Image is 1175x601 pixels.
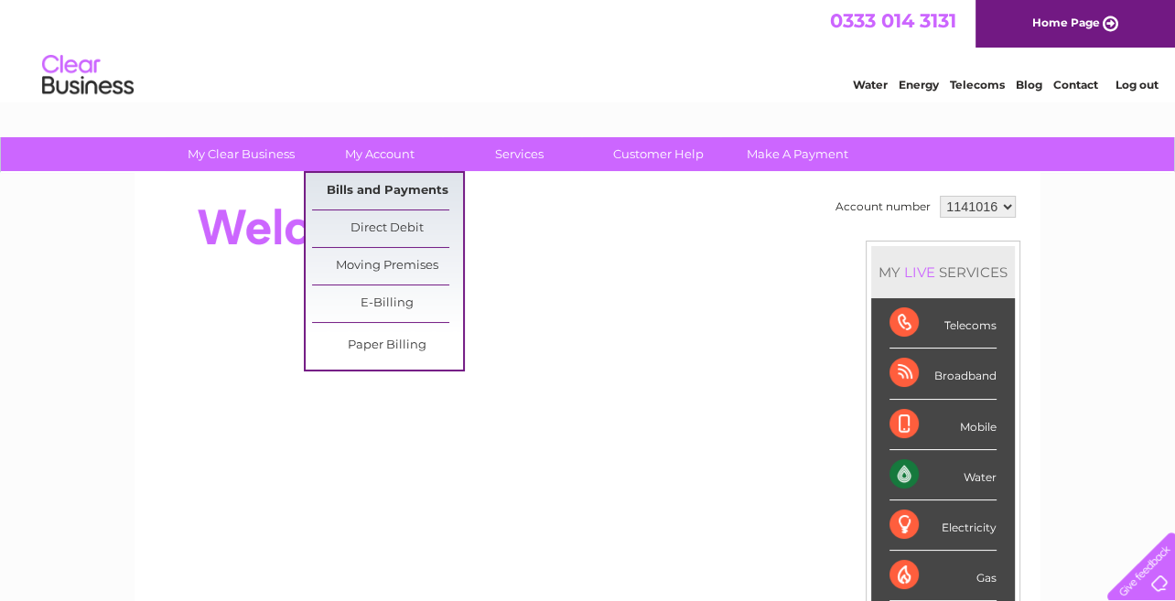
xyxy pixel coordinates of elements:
a: Blog [1016,78,1042,91]
img: logo.png [41,48,135,103]
div: Broadband [889,349,997,399]
a: E-Billing [312,285,463,322]
a: 0333 014 3131 [830,9,956,32]
div: Gas [889,551,997,601]
div: Water [889,450,997,500]
div: Telecoms [889,298,997,349]
a: Services [444,137,595,171]
a: Telecoms [950,78,1005,91]
a: My Account [305,137,456,171]
a: Direct Debit [312,210,463,247]
a: Energy [899,78,939,91]
a: My Clear Business [166,137,317,171]
a: Customer Help [583,137,734,171]
div: Mobile [889,400,997,450]
a: Make A Payment [722,137,873,171]
a: Water [853,78,888,91]
div: MY SERVICES [871,246,1015,298]
a: Contact [1053,78,1098,91]
td: Account number [831,191,935,222]
a: Bills and Payments [312,173,463,209]
div: Electricity [889,500,997,551]
div: Clear Business is a trading name of Verastar Limited (registered in [GEOGRAPHIC_DATA] No. 3667643... [156,10,1021,89]
a: Moving Premises [312,248,463,284]
div: LIVE [900,263,939,281]
a: Paper Billing [312,327,463,364]
a: Log out [1115,78,1158,91]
